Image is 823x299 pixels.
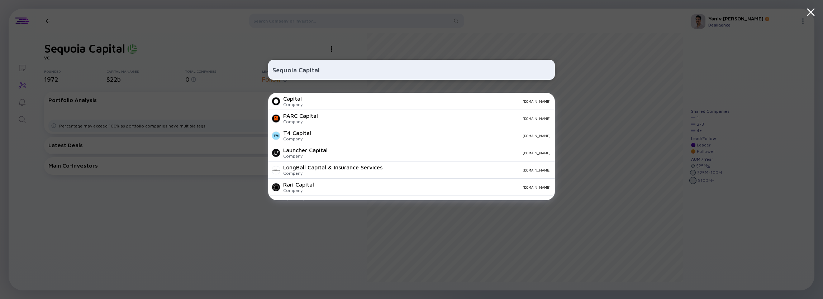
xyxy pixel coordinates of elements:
div: [DOMAIN_NAME] [308,99,551,103]
div: [DOMAIN_NAME] [388,168,551,172]
div: [DOMAIN_NAME] [317,134,551,138]
div: Company [283,170,382,176]
div: [DOMAIN_NAME] [324,116,551,121]
div: LongBall Capital & Insurance Services [283,164,382,170]
div: PARC Capital [283,112,318,119]
div: Company [283,153,328,159]
div: Launcher Capital [283,147,328,153]
div: Company [283,188,314,193]
div: Rari Capital [283,181,314,188]
div: [DOMAIN_NAME] [333,151,551,155]
input: Search Company or Investor... [272,63,551,76]
div: Channel Capital [283,198,325,205]
div: T4 Capital [283,130,311,136]
div: Company [283,136,311,141]
div: Capital [283,95,303,102]
div: Company [283,102,303,107]
div: [DOMAIN_NAME] [320,185,551,189]
div: Company [283,119,318,124]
